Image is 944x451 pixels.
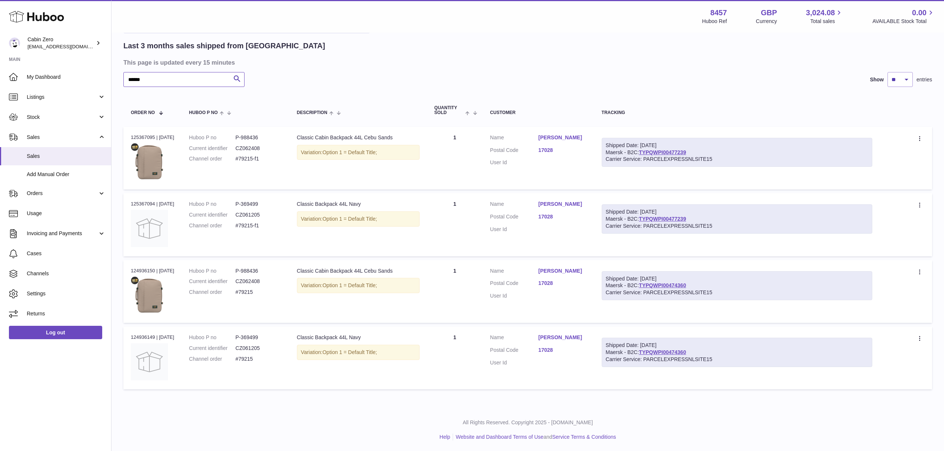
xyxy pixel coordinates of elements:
dt: Huboo P no [189,267,236,275]
span: My Dashboard [27,74,106,81]
a: TYPQWPI00474360 [639,349,686,355]
div: Shipped Date: [DATE] [606,208,868,215]
span: Huboo P no [189,110,218,115]
a: Website and Dashboard Terms of Use [456,434,543,440]
dt: User Id [490,226,539,233]
span: Add Manual Order [27,171,106,178]
a: 3,024.08 Total sales [806,8,844,25]
dt: Postal Code [490,280,539,289]
div: 124936149 | [DATE] [131,334,174,341]
dd: #79215 [236,356,282,363]
a: [PERSON_NAME] [539,267,587,275]
dd: P-988436 [236,134,282,141]
dt: Channel order [189,289,236,296]
div: Tracking [602,110,872,115]
span: Total sales [810,18,843,25]
a: TYPQWPI00474360 [639,282,686,288]
img: CLASSIC44L-Cebu-sands-FRONT_e84fdd5e-85a0-4e4f-891e-d69438154475.jpg [131,143,168,180]
dt: User Id [490,292,539,299]
div: Maersk - B2C: [602,138,872,167]
div: Variation: [297,345,420,360]
span: Option 1 = Default Title; [323,349,377,355]
span: Orders [27,190,98,197]
li: and [453,434,616,441]
span: 0.00 [912,8,927,18]
div: Cabin Zero [28,36,94,50]
td: 1 [427,260,483,323]
span: [EMAIL_ADDRESS][DOMAIN_NAME] [28,43,109,49]
dd: #79215 [236,289,282,296]
div: Variation: [297,211,420,227]
dt: Postal Code [490,347,539,356]
span: Usage [27,210,106,217]
a: TYPQWPI00477239 [639,216,686,222]
dt: Name [490,334,539,343]
span: Invoicing and Payments [27,230,98,237]
a: Service Terms & Conditions [552,434,616,440]
span: Description [297,110,327,115]
span: Option 1 = Default Title; [323,216,377,222]
dt: User Id [490,359,539,366]
span: Order No [131,110,155,115]
dd: CZ062408 [236,278,282,285]
span: Stock [27,114,98,121]
dd: #79215-f1 [236,155,282,162]
div: Classic Cabin Backpack 44L Cebu Sands [297,267,420,275]
dt: Name [490,201,539,210]
span: Sales [27,153,106,160]
div: Maersk - B2C: [602,204,872,234]
dt: Name [490,134,539,143]
a: 17028 [539,280,587,287]
dd: CZ061205 [236,211,282,218]
dt: Postal Code [490,213,539,222]
a: 17028 [539,347,587,354]
strong: 8457 [710,8,727,18]
p: All Rights Reserved. Copyright 2025 - [DOMAIN_NAME] [117,419,938,426]
div: Carrier Service: PARCELEXPRESSNLSITE15 [606,356,868,363]
div: Variation: [297,278,420,293]
dt: Huboo P no [189,134,236,141]
dt: Huboo P no [189,334,236,341]
div: Carrier Service: PARCELEXPRESSNLSITE15 [606,289,868,296]
span: AVAILABLE Stock Total [872,18,935,25]
span: Quantity Sold [434,106,464,115]
a: 0.00 AVAILABLE Stock Total [872,8,935,25]
span: Option 1 = Default Title; [323,282,377,288]
dt: Current identifier [189,211,236,218]
span: Sales [27,134,98,141]
span: Returns [27,310,106,317]
div: Currency [756,18,777,25]
img: no-photo.jpg [131,210,168,247]
td: 1 [427,193,483,256]
span: Option 1 = Default Title; [323,149,377,155]
h3: This page is updated every 15 minutes [123,58,930,66]
span: Cases [27,250,106,257]
div: Classic Cabin Backpack 44L Cebu Sands [297,134,420,141]
a: Help [440,434,450,440]
span: Listings [27,94,98,101]
dd: P-369499 [236,334,282,341]
dd: #79215-f1 [236,222,282,229]
div: Variation: [297,145,420,160]
div: Shipped Date: [DATE] [606,142,868,149]
img: CLASSIC44L-Cebu-sands-FRONT_e84fdd5e-85a0-4e4f-891e-d69438154475.jpg [131,276,168,314]
div: Classic Backpack 44L Navy [297,334,420,341]
div: 125367095 | [DATE] [131,134,174,141]
dt: Channel order [189,356,236,363]
div: Maersk - B2C: [602,338,872,367]
td: 1 [427,327,483,389]
div: Classic Backpack 44L Navy [297,201,420,208]
dt: Channel order [189,155,236,162]
span: entries [916,76,932,83]
a: [PERSON_NAME] [539,201,587,208]
dt: Postal Code [490,147,539,156]
dt: Current identifier [189,345,236,352]
dt: User Id [490,159,539,166]
dd: CZ061205 [236,345,282,352]
td: 1 [427,127,483,189]
dt: Current identifier [189,278,236,285]
div: Carrier Service: PARCELEXPRESSNLSITE15 [606,156,868,163]
div: 124936150 | [DATE] [131,267,174,274]
img: no-photo.jpg [131,343,168,380]
a: 17028 [539,147,587,154]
